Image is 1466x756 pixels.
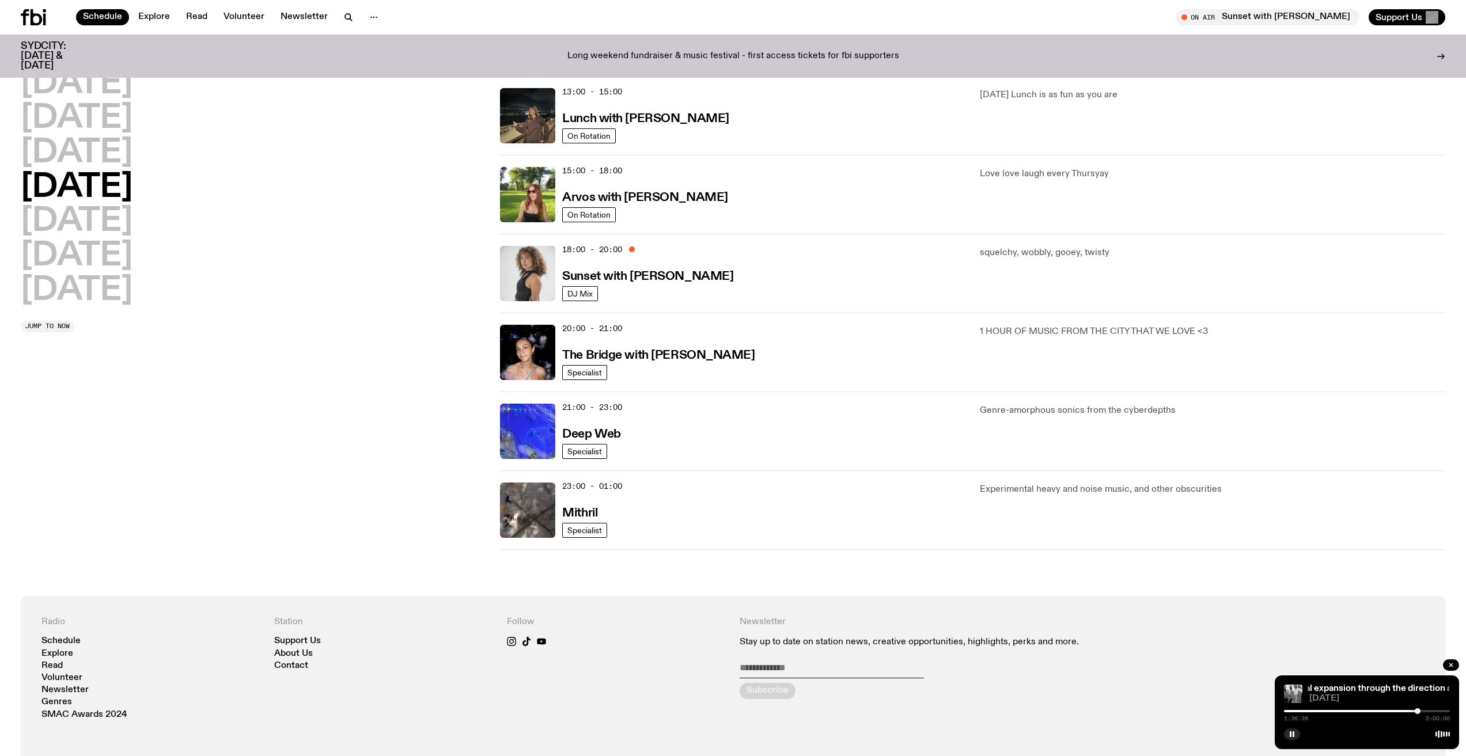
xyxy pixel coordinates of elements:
[25,323,70,329] span: Jump to now
[562,165,622,176] span: 15:00 - 18:00
[980,483,1445,496] p: Experimental heavy and noise music, and other obscurities
[980,167,1445,181] p: Love love laugh every Thursyay
[41,617,260,628] h4: Radio
[562,207,616,222] a: On Rotation
[1284,716,1308,721] span: 1:36:36
[1309,694,1450,703] span: [DATE]
[41,662,63,670] a: Read
[21,137,132,169] button: [DATE]
[41,637,81,645] a: Schedule
[562,507,597,519] h3: Mithril
[980,325,1445,339] p: 1 HOUR OF MUSIC FROM THE CITY THAT WE LOVE <3
[562,426,620,440] a: Deep Web
[740,637,1191,648] p: Stay up to date on station news, creative opportunities, highlights, perks and more.
[21,68,132,100] button: [DATE]
[21,321,74,332] button: Jump to now
[562,349,755,362] h3: The Bridge with [PERSON_NAME]
[562,286,598,301] a: DJ Mix
[21,172,132,204] button: [DATE]
[980,404,1445,417] p: Genre-amorphous sonics from the cyberdepths
[1176,9,1359,25] button: On AirSunset with [PERSON_NAME]
[131,9,177,25] a: Explore
[500,404,555,459] img: An abstract artwork, in bright blue with amorphous shapes, illustrated shimmers and small drawn c...
[21,41,94,71] h3: SYDCITY: [DATE] & [DATE]
[21,275,132,307] button: [DATE]
[980,246,1445,260] p: squelchy, wobbly, gooey, twisty
[562,347,755,362] a: The Bridge with [PERSON_NAME]
[562,268,733,283] a: Sunset with [PERSON_NAME]
[500,167,555,222] img: Lizzie Bowles is sitting in a bright green field of grass, with dark sunglasses and a black top. ...
[567,131,611,140] span: On Rotation
[567,289,593,298] span: DJ Mix
[562,128,616,143] a: On Rotation
[562,505,597,519] a: Mithril
[274,9,335,25] a: Newsletter
[562,189,728,204] a: Arvos with [PERSON_NAME]
[562,113,729,125] h3: Lunch with [PERSON_NAME]
[562,323,622,334] span: 20:00 - 21:00
[1284,685,1302,703] img: Black and white image of Sun Ra on his side, wearing a glittery robe and head dress looking forwa...
[21,102,132,135] button: [DATE]
[41,674,82,682] a: Volunteer
[562,365,607,380] a: Specialist
[41,698,72,706] a: Genres
[562,402,622,413] span: 21:00 - 23:00
[274,662,308,670] a: Contact
[567,368,602,377] span: Specialist
[274,649,313,658] a: About Us
[562,111,729,125] a: Lunch with [PERSON_NAME]
[217,9,271,25] a: Volunteer
[500,246,555,301] img: Tangela looks past her left shoulder into the camera with an inquisitive look. She is wearing a s...
[274,637,321,645] a: Support Us
[179,9,214,25] a: Read
[1369,9,1445,25] button: Support Us
[41,711,127,719] a: SMAC Awards 2024
[980,88,1445,102] p: [DATE] Lunch is as fun as you are
[562,428,620,440] h3: Deep Web
[41,649,73,658] a: Explore
[562,86,622,97] span: 13:00 - 15:00
[740,683,795,699] button: Subscribe
[567,447,602,455] span: Specialist
[1376,12,1422,22] span: Support Us
[562,271,733,283] h3: Sunset with [PERSON_NAME]
[562,481,622,492] span: 23:00 - 01:00
[21,240,132,272] button: [DATE]
[1426,716,1450,721] span: 2:00:00
[562,192,728,204] h3: Arvos with [PERSON_NAME]
[562,244,622,255] span: 18:00 - 20:00
[562,444,607,459] a: Specialist
[500,483,555,538] img: An abstract artwork in mostly grey, with a textural cross in the centre. There are metallic and d...
[567,51,899,62] p: Long weekend fundraiser & music festival - first access tickets for fbi supporters
[507,617,726,628] h4: Follow
[562,523,607,538] a: Specialist
[567,210,611,219] span: On Rotation
[274,617,493,628] h4: Station
[567,526,602,534] span: Specialist
[740,617,1191,628] h4: Newsletter
[21,206,132,238] button: [DATE]
[76,9,129,25] a: Schedule
[500,88,555,143] img: Izzy Page stands above looking down at Opera Bar. She poses in front of the Harbour Bridge in the...
[41,686,89,694] a: Newsletter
